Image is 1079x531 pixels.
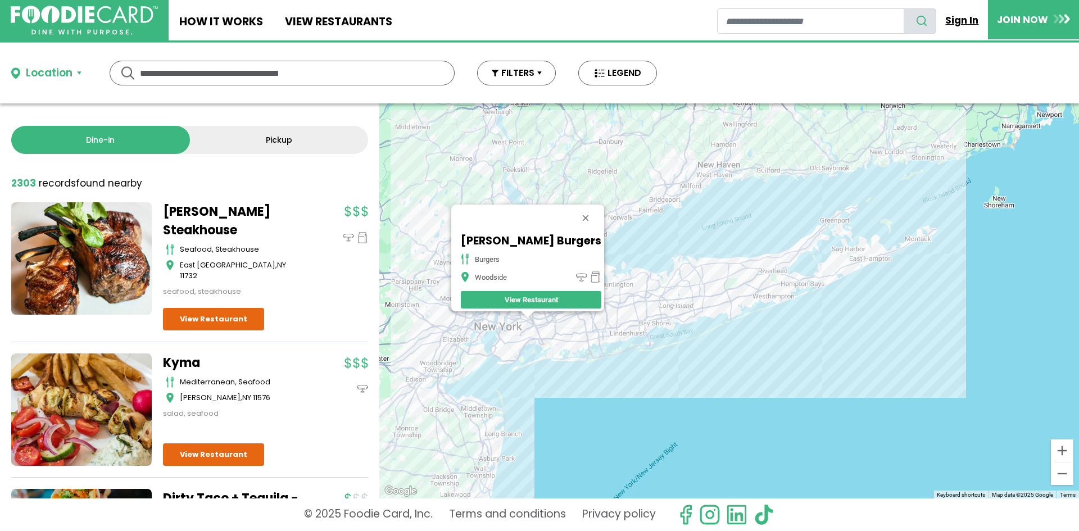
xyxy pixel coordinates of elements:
img: dinein_icon.png [576,271,587,283]
strong: 2303 [11,176,36,190]
a: [PERSON_NAME] Steakhouse [163,202,303,239]
a: View Restaurant [163,308,264,330]
img: linkedin.svg [726,504,747,525]
div: Woodside [475,273,507,281]
img: dinein_icon.svg [357,383,368,394]
button: LEGEND [578,61,657,85]
span: 11576 [253,392,270,403]
a: Terms [1060,492,1076,498]
span: East [GEOGRAPHIC_DATA] [180,260,275,270]
button: Close [572,205,599,232]
button: search [904,8,936,34]
span: NY [242,392,251,403]
img: cutlery_icon.svg [166,376,174,388]
img: FoodieCard; Eat, Drink, Save, Donate [11,6,158,35]
div: seafood, steakhouse [180,244,303,255]
img: map_icon.svg [166,260,174,271]
p: © 2025 Foodie Card, Inc. [304,504,433,525]
span: Map data ©2025 Google [992,492,1053,498]
img: cutlery_icon.png [461,253,469,265]
a: Dirty Taco + Tequila - Patchogue [163,489,303,526]
button: Zoom in [1051,439,1073,462]
img: Google [382,484,419,498]
img: map_icon.svg [166,392,174,403]
div: burgers [475,255,500,263]
a: Privacy policy [582,504,656,525]
button: FILTERS [477,61,556,85]
a: View Restaurant [461,291,601,308]
img: tiktok.svg [753,504,774,525]
button: Location [11,65,81,81]
span: [PERSON_NAME] [180,392,241,403]
img: pickup_icon.svg [357,232,368,243]
div: , [180,392,303,403]
span: records [39,176,76,190]
span: NY [277,260,286,270]
img: cutlery_icon.svg [166,244,174,255]
div: found nearby [11,176,142,191]
svg: check us out on facebook [675,504,696,525]
span: 11732 [180,270,197,281]
div: Location [26,65,72,81]
a: Terms and conditions [449,504,566,525]
div: , [180,260,303,282]
button: Zoom out [1051,462,1073,485]
button: Keyboard shortcuts [937,491,985,499]
h5: [PERSON_NAME] Burgers [461,234,601,247]
a: View Restaurant [163,443,264,466]
a: Pickup [190,126,369,154]
div: salad, seafood [163,408,303,419]
div: mediterranean, seafood [180,376,303,388]
a: Dine-in [11,126,190,154]
img: map_icon.png [461,271,469,283]
input: restaurant search [717,8,904,34]
img: dinein_icon.svg [343,232,354,243]
a: Sign In [936,8,988,33]
div: seafood, steakhouse [163,286,303,297]
img: pickup_icon.png [590,271,601,283]
a: Open this area in Google Maps (opens a new window) [382,484,419,498]
a: Kyma [163,353,303,372]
